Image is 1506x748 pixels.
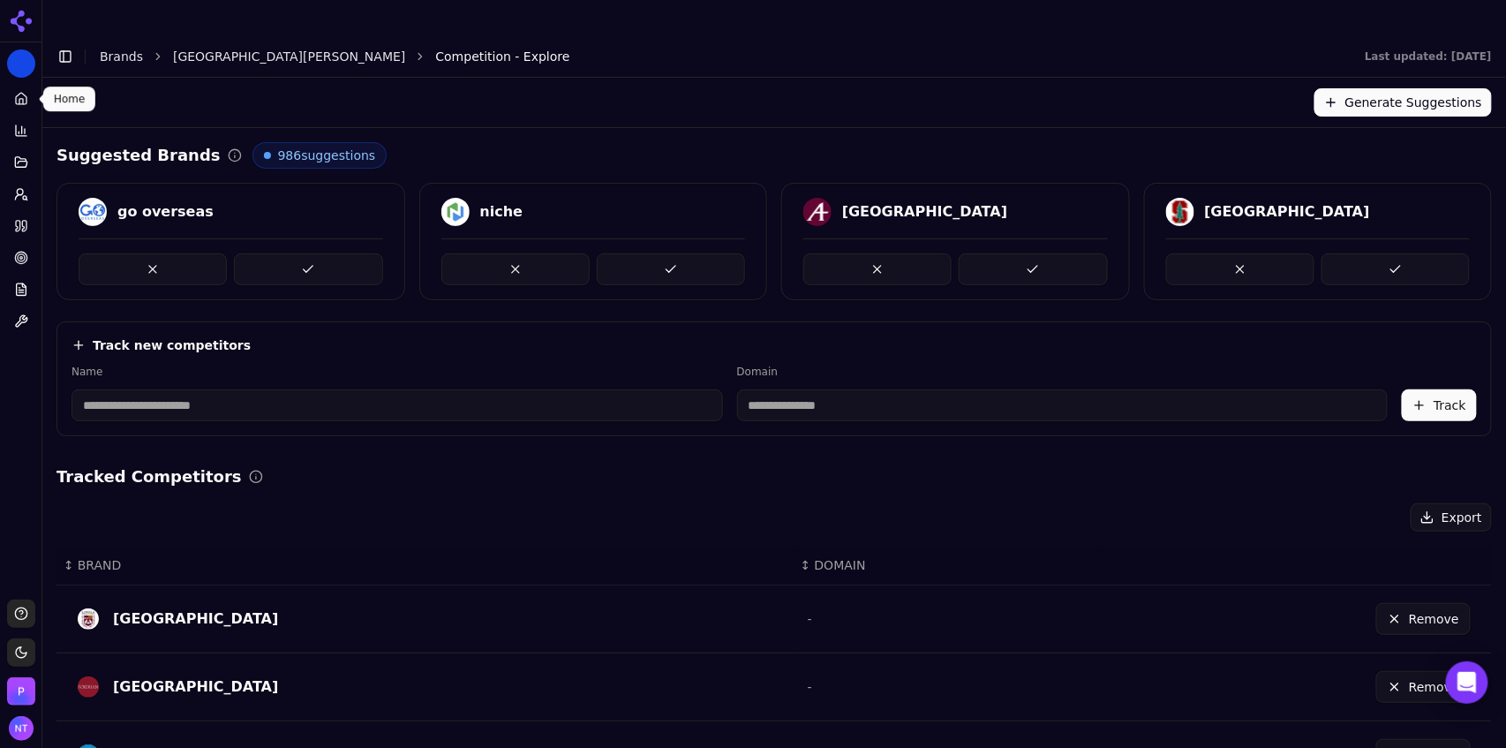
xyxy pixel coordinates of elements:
[435,48,569,65] span: Competition - Explore
[7,49,35,78] img: University of St. Thomas
[1166,198,1194,226] img: stanford
[842,201,1007,223] div: [GEOGRAPHIC_DATA]
[801,556,1097,574] div: ↕DOMAIN
[9,716,34,741] img: Nate Tower
[1376,603,1471,635] button: Remove
[113,676,278,698] div: [GEOGRAPHIC_DATA]
[7,677,35,706] button: Open organization switcher
[9,716,34,741] button: Open user button
[72,365,723,379] label: Name
[1446,661,1488,704] div: Open Intercom Messenger
[173,48,405,65] a: [GEOGRAPHIC_DATA][PERSON_NAME]
[808,612,812,626] span: -
[78,608,99,630] img: loyola university chicago
[480,201,523,223] div: niche
[1376,671,1471,703] button: Remove
[56,143,221,168] h2: Suggested Brands
[7,49,35,78] button: Current brand: University of St. Thomas
[7,677,35,706] img: Perrill
[56,546,794,586] th: BRAND
[737,365,1389,379] label: Domain
[78,556,122,574] span: BRAND
[803,198,832,226] img: augsburg university
[43,87,95,111] div: Home
[79,198,107,226] img: go overseas
[64,556,787,574] div: ↕BRAND
[808,680,812,694] span: -
[93,336,251,354] h4: Track new competitors
[1411,503,1492,532] button: Export
[113,608,278,630] div: [GEOGRAPHIC_DATA]
[794,546,1104,586] th: DOMAIN
[1314,88,1492,117] button: Generate Suggestions
[100,48,1329,65] nav: breadcrumb
[815,556,866,574] span: DOMAIN
[78,676,99,698] img: fordham university
[278,147,376,164] span: 986 suggestions
[117,201,214,223] div: go overseas
[1402,389,1477,421] button: Track
[1205,201,1370,223] div: [GEOGRAPHIC_DATA]
[56,465,242,489] h2: Tracked Competitors
[1365,49,1492,64] div: Last updated: [DATE]
[100,49,143,64] a: Brands
[441,198,470,226] img: niche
